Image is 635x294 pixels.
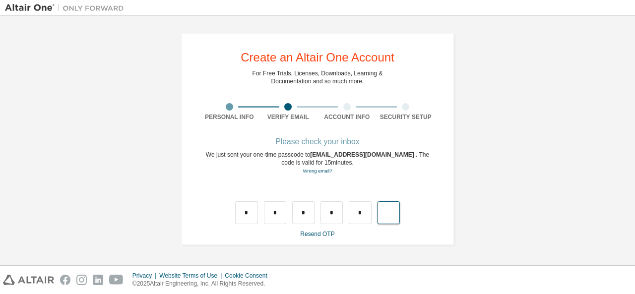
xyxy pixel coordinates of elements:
img: altair_logo.svg [3,275,54,285]
img: Altair One [5,3,129,13]
img: youtube.svg [109,275,124,285]
div: Personal Info [200,113,259,121]
div: Security Setup [377,113,436,121]
a: Go back to the registration form [303,168,332,174]
div: Cookie Consent [225,272,273,280]
div: Create an Altair One Account [241,52,394,63]
a: Resend OTP [300,231,334,237]
div: Privacy [132,272,159,280]
div: We just sent your one-time passcode to . The code is valid for 15 minutes. [200,151,435,175]
div: For Free Trials, Licenses, Downloads, Learning & Documentation and so much more. [253,69,383,85]
span: [EMAIL_ADDRESS][DOMAIN_NAME] [310,151,416,158]
div: Verify Email [259,113,318,121]
p: © 2025 Altair Engineering, Inc. All Rights Reserved. [132,280,273,288]
img: instagram.svg [76,275,87,285]
div: Website Terms of Use [159,272,225,280]
div: Account Info [317,113,377,121]
div: Please check your inbox [200,139,435,145]
img: linkedin.svg [93,275,103,285]
img: facebook.svg [60,275,70,285]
